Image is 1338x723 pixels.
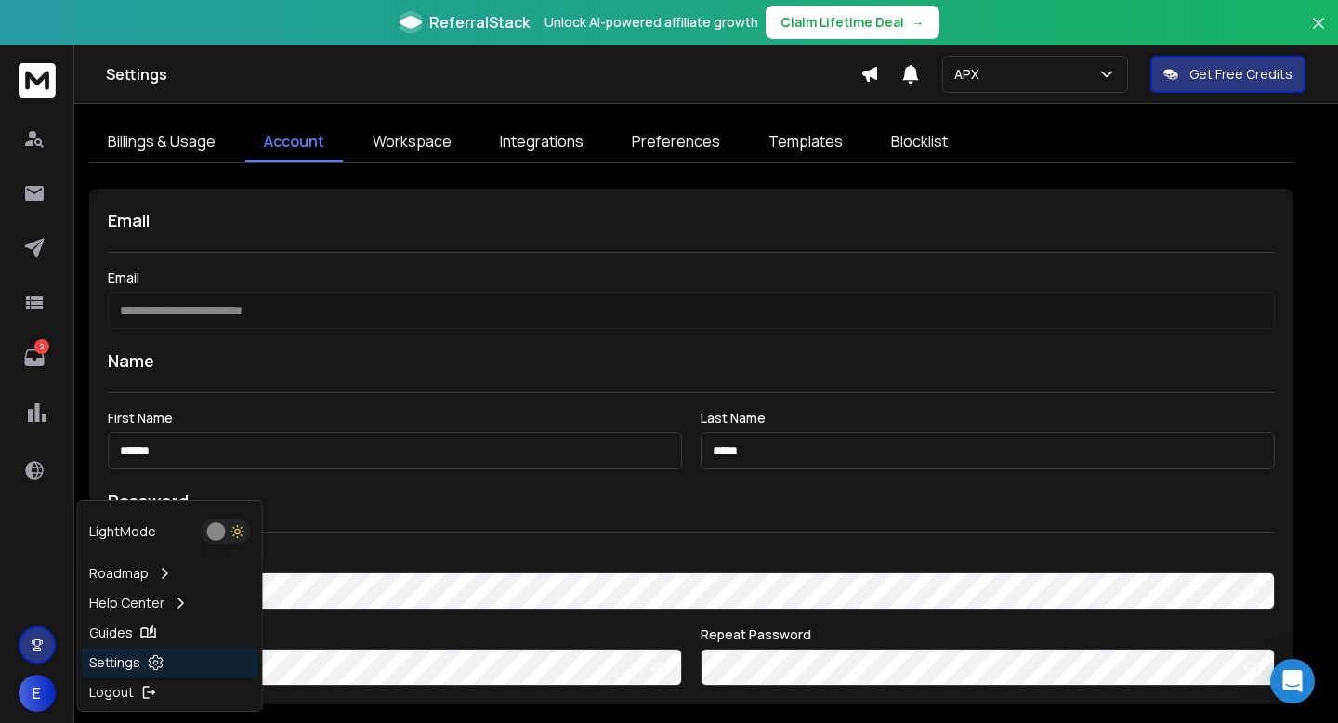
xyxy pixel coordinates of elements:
a: Account [245,123,343,162]
a: Templates [750,123,861,162]
p: Logout [89,683,134,702]
p: Guides [89,624,133,642]
a: Guides [82,618,258,648]
h1: Name [108,348,1275,374]
p: Help Center [89,594,164,612]
button: Claim Lifetime Deal→ [766,6,939,39]
p: 2 [34,339,49,354]
a: Billings & Usage [89,123,234,162]
label: Repeat Password [701,628,1275,641]
p: Light Mode [89,522,156,541]
p: Roadmap [89,564,149,583]
label: First Name [108,412,682,425]
label: Email [108,271,1275,284]
a: Integrations [481,123,602,162]
button: E [19,675,56,712]
a: Help Center [82,588,258,618]
button: Close banner [1306,11,1331,56]
a: Roadmap [82,559,258,588]
h1: Email [108,207,1275,233]
a: Workspace [354,123,470,162]
span: → [912,13,925,32]
p: Settings [89,653,140,672]
a: Settings [82,648,258,677]
a: 2 [16,339,53,376]
label: New Password [108,628,682,641]
button: Get Free Credits [1150,56,1305,93]
p: Unlock AI-powered affiliate growth [544,13,758,32]
h1: Password [108,488,189,514]
p: Get Free Credits [1189,65,1292,84]
p: APX [954,65,987,84]
label: Current Password [108,552,1275,565]
span: ReferralStack [429,11,530,33]
label: Last Name [701,412,1275,425]
a: Blocklist [872,123,966,162]
a: Preferences [613,123,739,162]
div: Open Intercom Messenger [1270,659,1315,703]
h1: Settings [106,63,860,85]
